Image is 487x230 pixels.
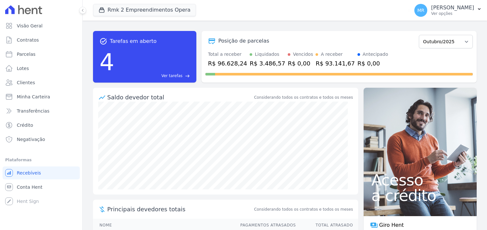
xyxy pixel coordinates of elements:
div: Plataformas [5,156,77,164]
div: R$ 3.486,57 [250,59,285,68]
div: R$ 0,00 [357,59,388,68]
span: Crédito [17,122,33,128]
div: Vencidos [293,51,313,58]
span: Lotes [17,65,29,72]
span: Clientes [17,79,35,86]
div: Liquidados [255,51,279,58]
span: MR [417,8,424,13]
span: Parcelas [17,51,36,57]
div: A receber [321,51,343,58]
span: Considerando todos os contratos e todos os meses [254,206,353,212]
div: Saldo devedor total [107,93,253,102]
span: Giro Hent [379,221,404,229]
span: a crédito [371,188,469,203]
span: Contratos [17,37,39,43]
a: Contratos [3,34,80,46]
a: Parcelas [3,48,80,61]
button: Rmk 2 Empreendimentos Opera [93,4,196,16]
a: Clientes [3,76,80,89]
p: Ver opções [431,11,474,16]
div: R$ 0,00 [288,59,313,68]
div: Considerando todos os contratos e todos os meses [254,95,353,100]
p: [PERSON_NAME] [431,5,474,11]
a: Minha Carteira [3,90,80,103]
span: Recebíveis [17,170,41,176]
span: task_alt [99,37,107,45]
a: Conta Hent [3,181,80,194]
button: MR [PERSON_NAME] Ver opções [409,1,487,19]
a: Visão Geral [3,19,80,32]
span: Minha Carteira [17,94,50,100]
div: Posição de parcelas [218,37,269,45]
span: Ver tarefas [161,73,182,79]
a: Transferências [3,105,80,117]
a: Lotes [3,62,80,75]
div: R$ 93.141,67 [316,59,355,68]
span: east [185,74,190,78]
a: Recebíveis [3,166,80,179]
span: Transferências [17,108,49,114]
a: Crédito [3,119,80,132]
a: Negativação [3,133,80,146]
div: Antecipado [363,51,388,58]
div: R$ 96.628,24 [208,59,247,68]
span: Visão Geral [17,23,43,29]
a: Ver tarefas east [117,73,190,79]
div: Total a receber [208,51,247,58]
span: Negativação [17,136,45,143]
span: Acesso [371,172,469,188]
span: Tarefas em aberto [110,37,157,45]
div: 4 [99,45,114,79]
span: Conta Hent [17,184,42,190]
span: Principais devedores totais [107,205,253,214]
